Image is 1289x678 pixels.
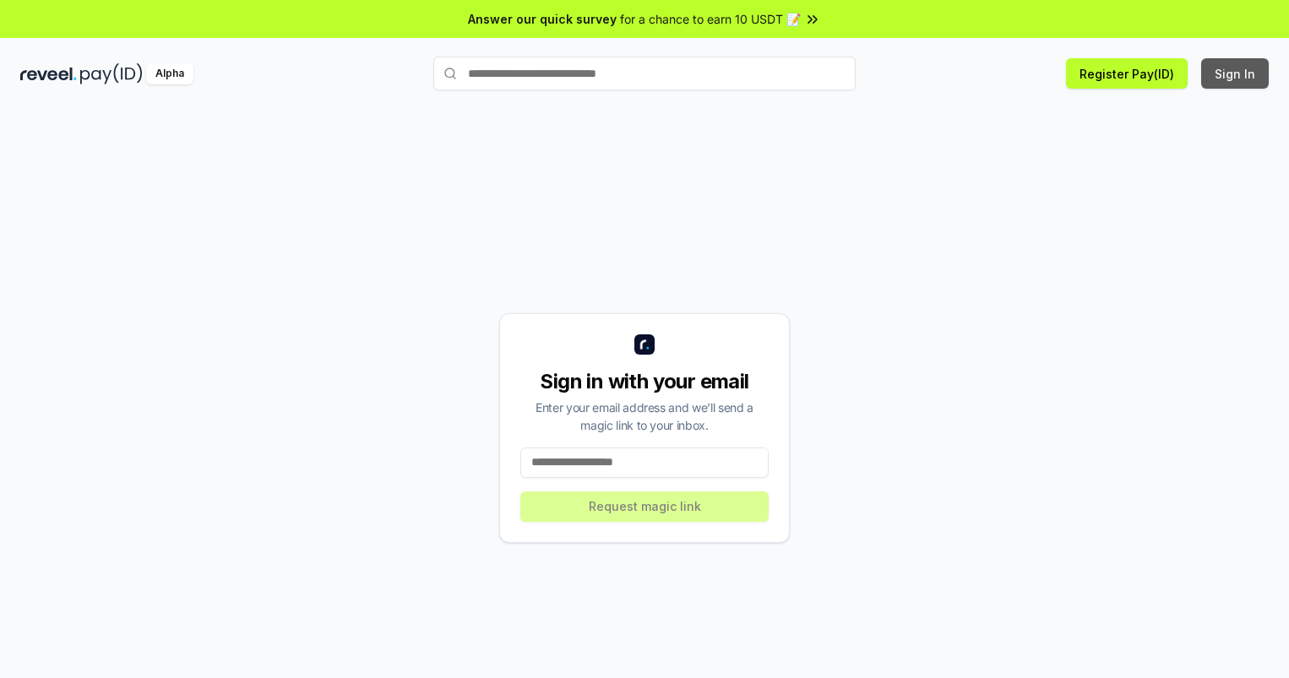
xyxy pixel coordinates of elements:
[146,63,193,84] div: Alpha
[468,10,617,28] span: Answer our quick survey
[80,63,143,84] img: pay_id
[520,399,769,434] div: Enter your email address and we’ll send a magic link to your inbox.
[634,334,655,355] img: logo_small
[520,368,769,395] div: Sign in with your email
[1066,58,1188,89] button: Register Pay(ID)
[620,10,801,28] span: for a chance to earn 10 USDT 📝
[20,63,77,84] img: reveel_dark
[1201,58,1269,89] button: Sign In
